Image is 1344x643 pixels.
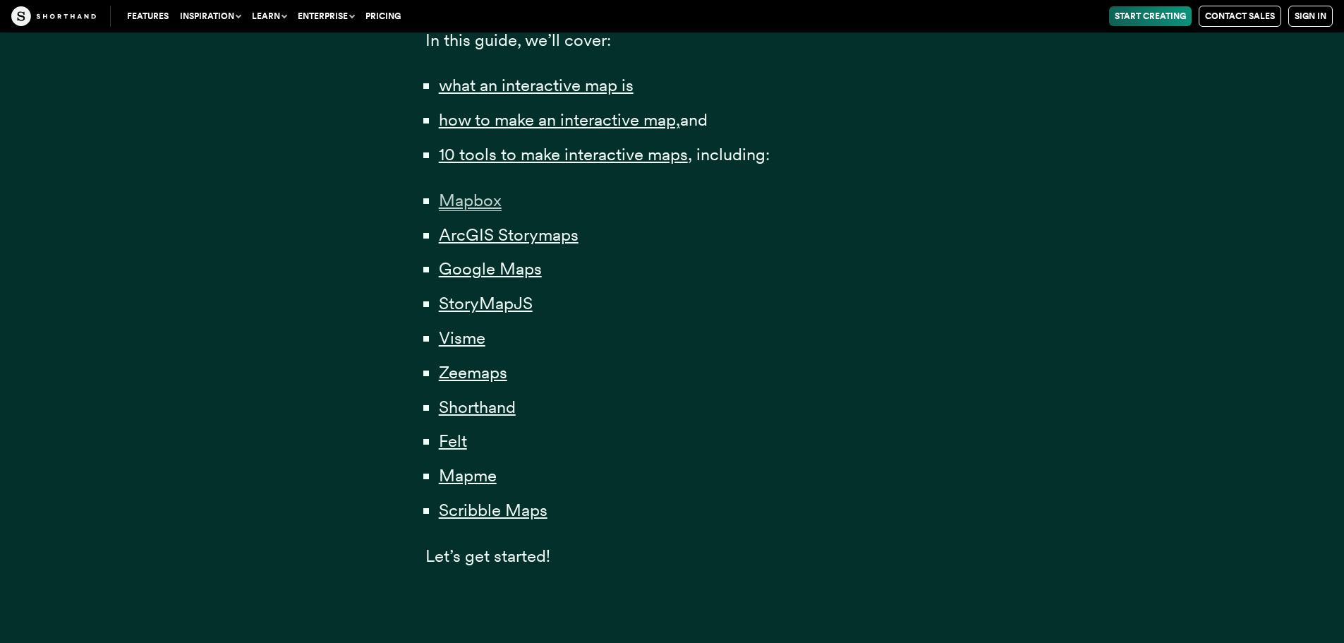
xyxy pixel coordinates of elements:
[439,258,542,279] a: Google Maps
[688,144,770,164] span: , including:
[11,6,96,26] img: The Craft
[439,144,688,164] a: 10 tools to make interactive maps
[439,293,533,313] a: StoryMapJS
[360,6,406,26] a: Pricing
[439,224,579,245] a: ArcGIS Storymaps
[292,6,360,26] button: Enterprise
[439,190,502,211] span: Mapbox
[439,465,497,486] a: Mapme
[425,546,550,566] span: Let’s get started!
[680,109,708,130] span: and
[439,327,485,348] a: Visme
[439,190,502,210] a: Mapbox
[174,6,246,26] button: Inspiration
[439,362,507,383] a: Zeemaps
[1199,6,1281,27] a: Contact Sales
[1288,6,1333,27] a: Sign in
[1109,6,1192,26] a: Start Creating
[439,75,634,95] a: what an interactive map is
[246,6,292,26] button: Learn
[439,431,467,451] a: Felt
[121,6,174,26] a: Features
[439,500,547,520] a: Scribble Maps
[425,30,611,50] span: In this guide, we’ll cover:
[439,109,680,130] a: how to make an interactive map,
[439,397,516,417] a: Shorthand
